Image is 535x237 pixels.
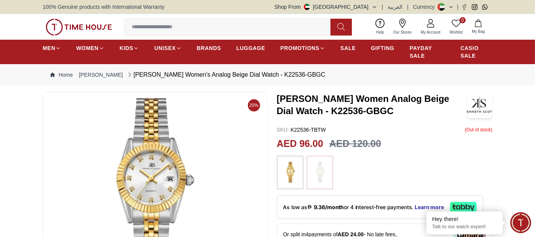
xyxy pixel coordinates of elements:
span: 20% [248,99,260,111]
nav: Breadcrumb [43,64,492,85]
span: My Bag [469,29,488,34]
a: Facebook [462,4,467,10]
a: UNISEX [154,41,181,55]
span: | [382,3,383,11]
span: Our Stores [390,29,415,35]
a: SALE [340,41,356,55]
button: My Bag [467,18,489,36]
a: CASIO SALE [460,41,492,63]
span: | [407,3,409,11]
span: SALE [340,44,356,52]
a: 0Wishlist [445,17,467,37]
span: WOMEN [76,44,99,52]
span: Wishlist [447,29,466,35]
span: PAYDAY SALE [410,44,446,60]
span: MEN [43,44,55,52]
a: PAYDAY SALE [410,41,446,63]
a: Help [372,17,389,37]
h2: AED 96.00 [277,137,323,151]
a: Home [50,71,73,79]
p: Talk to our watch expert! [432,224,497,230]
a: WOMEN [76,41,104,55]
span: 0 [460,17,466,23]
img: ... [46,19,112,35]
span: BRANDS [197,44,221,52]
span: UNISEX [154,44,176,52]
div: Currency [413,3,438,11]
div: [PERSON_NAME] Women's Analog Beige Dial Watch - K22536-GBGC [126,70,326,79]
a: BRANDS [197,41,221,55]
a: Instagram [472,4,478,10]
a: Our Stores [389,17,416,37]
p: ( Out of stock ) [465,126,492,134]
h3: AED 120.00 [329,137,381,151]
img: ... [281,160,300,185]
a: LUGGAGE [236,41,265,55]
a: Whatsapp [482,4,488,10]
h3: [PERSON_NAME] Women Analog Beige Dial Watch - K22536-GBGC [277,93,467,117]
div: Chat Widget [510,212,531,233]
span: 100% Genuine products with International Warranty [43,3,164,11]
span: LUGGAGE [236,44,265,52]
p: K22536-TBTW [277,126,326,134]
a: KIDS [120,41,139,55]
img: ... [310,160,329,185]
img: United Arab Emirates [304,4,310,10]
a: [PERSON_NAME] [79,71,123,79]
span: My Account [418,29,444,35]
span: KIDS [120,44,133,52]
span: GIFTING [371,44,394,52]
button: العربية [388,3,402,11]
a: GIFTING [371,41,394,55]
span: Help [373,29,387,35]
span: SKU : [277,127,289,133]
span: | [457,3,458,11]
a: MEN [43,41,61,55]
img: Kenneth Scott Women Analog Beige Dial Watch - K22536-GBGC [467,92,492,118]
button: Shop From[GEOGRAPHIC_DATA] [275,3,377,11]
a: PROMOTIONS [280,41,325,55]
div: Hey there! [432,215,497,223]
span: PROMOTIONS [280,44,319,52]
span: CASIO SALE [460,44,492,60]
